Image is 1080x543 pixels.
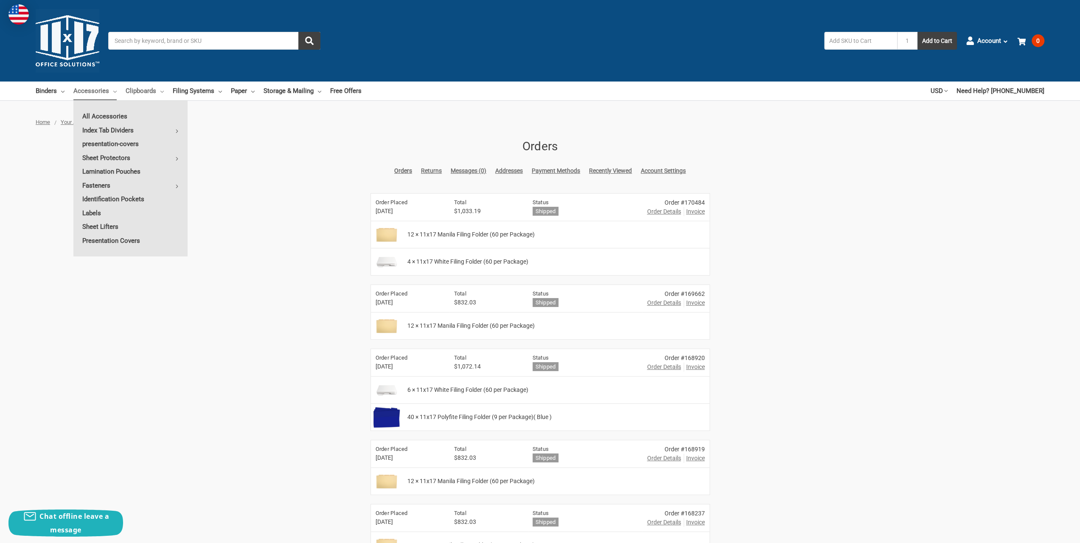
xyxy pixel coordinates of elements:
a: Addresses [495,166,523,175]
img: 11x17.com [36,9,99,73]
a: Labels [73,206,188,220]
span: $832.03 [454,298,519,307]
span: $832.03 [454,453,519,462]
a: Accessories [73,82,117,100]
span: 12 × 11x17 Manila Filing Folder (60 per Package) [407,321,534,330]
a: Index Tab Dividers [73,124,188,137]
img: 11x17 Manila Filing Folder (60 per Package) [373,224,400,245]
h6: Shipped [533,362,559,371]
a: Storage & Mailing [264,82,321,100]
button: Chat offline leave a message [8,509,123,537]
span: 6 × 11x17 White Filing Folder (60 per Package) [407,385,528,394]
a: Sheet Lifters [73,220,188,234]
span: [DATE] [375,207,440,216]
a: Order Details [647,363,681,371]
a: Paper [231,82,255,100]
div: Order #169662 [647,290,705,298]
span: Invoice [686,518,705,527]
h6: Status [533,290,634,298]
h6: Shipped [533,207,559,216]
span: $1,033.19 [454,207,519,216]
span: [DATE] [375,362,440,371]
h6: Shipped [533,518,559,526]
span: 4 × 11x17 White Filing Folder (60 per Package) [407,257,528,266]
a: presentation-covers [73,137,188,151]
span: Invoice [686,363,705,371]
span: Invoice [686,298,705,307]
h6: Order Placed [375,445,440,453]
a: USD [931,82,948,100]
h6: Status [533,354,634,362]
h6: Shipped [533,453,559,462]
a: Home [36,119,50,125]
a: Order Details [647,298,681,307]
a: Recently Viewed [589,166,632,175]
h6: Status [533,445,634,453]
img: 11x17 White Filing Folder (60 per Package) [373,251,400,273]
h6: Total [454,509,519,518]
a: Order Details [647,207,681,216]
h6: Order Placed [375,290,440,298]
a: Returns [421,166,442,175]
h6: Total [454,198,519,207]
input: Search by keyword, brand or SKU [108,32,320,50]
span: [DATE] [375,518,440,526]
img: 11x17 Manila Filing Folder (60 per Package) [373,315,400,337]
a: Payment Methods [532,166,580,175]
span: $1,072.14 [454,362,519,371]
span: 40 × 11x17 Polyfite Filing Folder (9 per Package)( Blue ) [407,413,551,422]
h6: Total [454,445,519,453]
span: Invoice [686,207,705,216]
h6: Shipped [533,298,559,307]
a: Your Account [61,119,93,125]
a: Fasteners [73,179,188,192]
span: 12 × 11x17 Manila Filing Folder (60 per Package) [407,230,534,239]
div: Order #168919 [647,445,705,454]
img: 11x17 Polyfite Filing Folder | 9 per Package | Blue [373,407,400,428]
span: [DATE] [375,453,440,462]
a: Need Help? [PHONE_NUMBER] [957,82,1044,100]
div: Order #170484 [647,198,705,207]
div: Order #168237 [647,509,705,518]
h6: Status [533,509,634,518]
h6: Status [533,198,634,207]
a: Sheet Protectors [73,151,188,165]
input: Add SKU to Cart [824,32,897,50]
button: Add to Cart [917,32,957,50]
h6: Order Placed [375,198,440,207]
a: Identification Pockets [73,192,188,206]
a: Binders [36,82,65,100]
iframe: Google Customer Reviews [1010,520,1080,543]
h6: Total [454,290,519,298]
img: duty and tax information for United States [8,4,29,25]
img: 11x17 White Filing Folder (60 per Package) [373,380,400,401]
span: Account [977,36,1001,46]
h6: Order Placed [375,354,440,362]
a: All Accessories [73,110,188,123]
span: 12 × 11x17 Manila Filing Folder (60 per Package) [407,477,534,486]
span: [DATE] [375,298,440,307]
a: Order Details [647,518,681,527]
img: 11x17 Manila Filing Folder (60 per Package) [373,471,400,492]
a: Clipboards [126,82,164,100]
h1: Orders [370,138,710,155]
a: Account Settings [641,166,686,175]
span: $832.03 [454,518,519,526]
a: Lamination Pouches [73,165,188,178]
a: Presentation Covers [73,234,188,248]
a: Free Offers [330,82,362,100]
a: Orders [394,166,412,175]
h6: Total [454,354,519,362]
span: Chat offline leave a message [39,512,109,535]
a: Messages (0) [451,166,486,175]
a: Order Details [647,454,681,463]
a: Filing Systems [173,82,222,100]
a: Account [966,30,1008,52]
